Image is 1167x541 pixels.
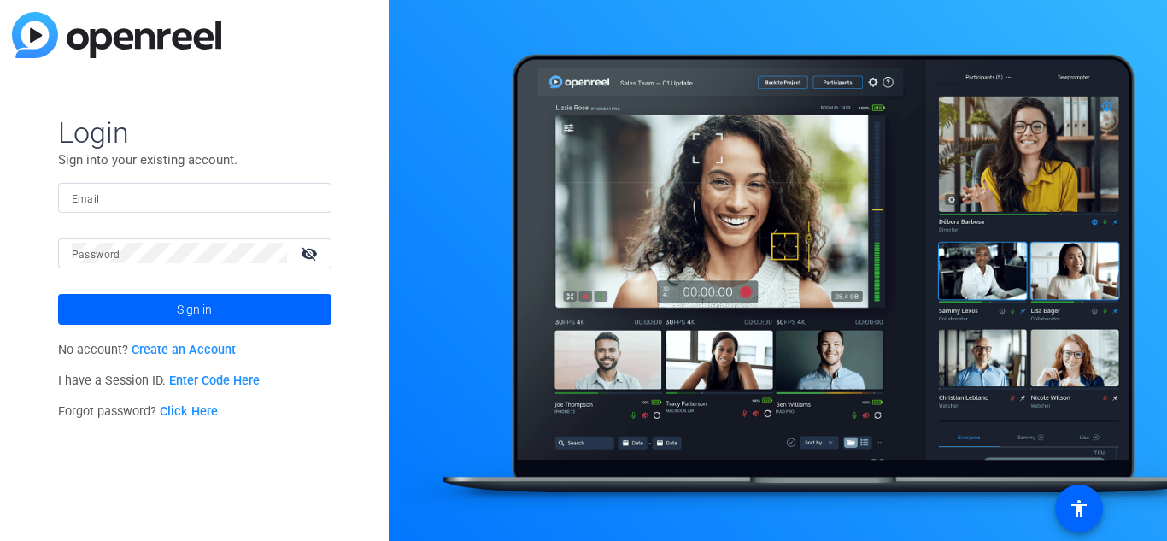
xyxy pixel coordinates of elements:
[72,187,318,208] input: Enter Email Address
[290,241,331,266] mat-icon: visibility_off
[72,193,100,205] mat-label: Email
[58,404,219,419] span: Forgot password?
[58,150,331,169] p: Sign into your existing account.
[160,404,218,419] a: Click Here
[169,373,260,388] a: Enter Code Here
[1069,498,1089,519] mat-icon: accessibility
[58,373,261,388] span: I have a Session ID.
[72,249,120,261] mat-label: Password
[58,115,331,150] span: Login
[177,288,212,331] span: Sign in
[58,294,331,325] button: Sign in
[58,343,237,357] span: No account?
[132,343,236,357] a: Create an Account
[12,12,221,58] img: blue-gradient.svg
